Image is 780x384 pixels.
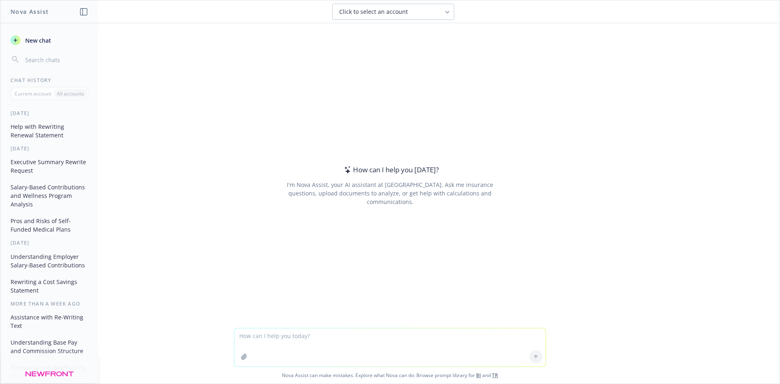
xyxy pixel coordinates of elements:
span: New chat [24,36,51,45]
span: Nova Assist can make mistakes. Explore what Nova can do: Browse prompt library for and [4,367,776,384]
button: New chat [7,33,91,48]
div: [DATE] [1,239,98,246]
button: Help with Rewriting Renewal Statement [7,120,91,142]
button: Compassionate Rephrasing of Employee Update [7,361,91,383]
button: Understanding Base Pay and Commission Structure [7,336,91,358]
div: Chat History [1,77,98,84]
input: Search chats [24,54,88,65]
div: I'm Nova Assist, your AI assistant at [GEOGRAPHIC_DATA]. Ask me insurance questions, upload docum... [275,180,504,206]
p: All accounts [57,90,84,97]
a: TR [492,372,498,379]
button: Pros and Risks of Self-Funded Medical Plans [7,214,91,236]
span: Click to select an account [339,8,408,16]
button: Click to select an account [332,4,454,20]
div: [DATE] [1,145,98,152]
button: Understanding Employer Salary-Based Contributions [7,250,91,272]
button: Executive Summary Rewrite Request [7,155,91,177]
div: [DATE] [1,110,98,117]
div: How can I help you [DATE]? [342,165,439,175]
div: More than a week ago [1,300,98,307]
h1: Nova Assist [11,7,49,16]
p: Current account [15,90,51,97]
button: Salary-Based Contributions and Wellness Program Analysis [7,180,91,211]
button: Rewriting a Cost Savings Statement [7,275,91,297]
button: Assistance with Re-Writing Text [7,310,91,332]
a: BI [476,372,481,379]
